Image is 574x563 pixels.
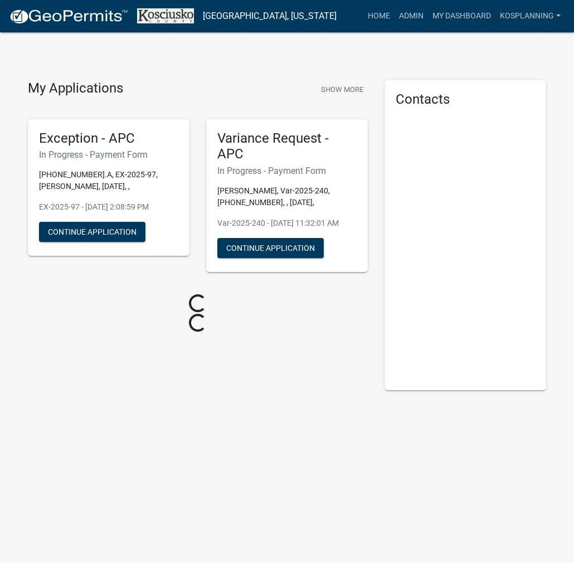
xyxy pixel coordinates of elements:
[363,6,395,27] a: Home
[217,238,324,258] button: Continue Application
[137,8,194,23] img: Kosciusko County, Indiana
[39,222,145,242] button: Continue Application
[217,166,357,176] h6: In Progress - Payment Form
[217,185,357,208] p: [PERSON_NAME], Var-2025-240, [PHONE_NUMBER], , [DATE],
[28,80,123,97] h4: My Applications
[39,201,178,213] p: EX-2025-97 - [DATE] 2:08:59 PM
[217,217,357,229] p: Var-2025-240 - [DATE] 11:32:01 AM
[395,6,428,27] a: Admin
[39,130,178,147] h5: Exception - APC
[39,169,178,192] p: [PHONE_NUMBER].A, EX-2025-97, [PERSON_NAME], [DATE], ,
[396,91,535,108] h5: Contacts
[495,6,565,27] a: kosplanning
[317,80,368,99] button: Show More
[39,149,178,160] h6: In Progress - Payment Form
[203,7,337,26] a: [GEOGRAPHIC_DATA], [US_STATE]
[428,6,495,27] a: My Dashboard
[217,130,357,163] h5: Variance Request - APC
